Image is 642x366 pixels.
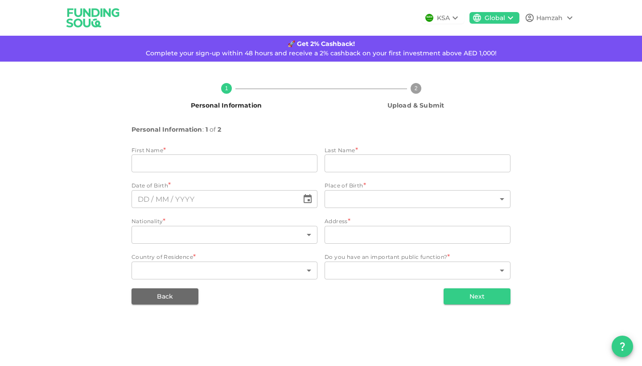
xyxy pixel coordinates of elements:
input: lastName [325,154,510,172]
span: : [202,124,204,135]
text: 1 [225,85,228,91]
span: Address [325,218,348,225]
strong: 🚀 Get 2% Cashback! [288,40,355,48]
input: address.addressLine [325,226,510,244]
span: Personal Information [191,101,262,109]
div: importantPublicFunction [325,262,510,279]
span: Upload & Submit [387,101,444,109]
div: Global [485,13,505,23]
div: countryOfResidence [132,262,317,279]
span: 2 [218,124,221,135]
div: placeOfBirth [325,190,510,208]
span: Country of Residence [132,254,193,260]
img: flag-sa.b9a346574cdc8950dd34b50780441f57.svg [425,14,433,22]
span: Place of Birth [325,182,363,189]
span: Nationality [132,218,163,225]
span: First Name [132,147,163,154]
span: 1 [206,124,208,135]
button: Choose date [299,190,317,208]
input: firstName [132,154,317,172]
span: Complete your sign-up within 48 hours and receive a 2% cashback on your first investment above AE... [146,49,497,57]
div: Hamzah [536,13,563,23]
button: Back [132,288,198,304]
button: Next [444,288,510,304]
div: nationality [132,226,317,244]
span: of [210,124,216,135]
span: Last Name [325,147,355,154]
span: Date of Birth [132,181,168,190]
text: 2 [414,85,417,91]
div: KSA [437,13,450,23]
span: Personal Information [132,124,202,135]
span: Do you have an important public function? [325,254,447,260]
button: question [612,336,633,357]
input: ⁦⁨DD⁩ / ⁨MM⁩ / ⁨YYYY⁩⁩ [132,190,299,208]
